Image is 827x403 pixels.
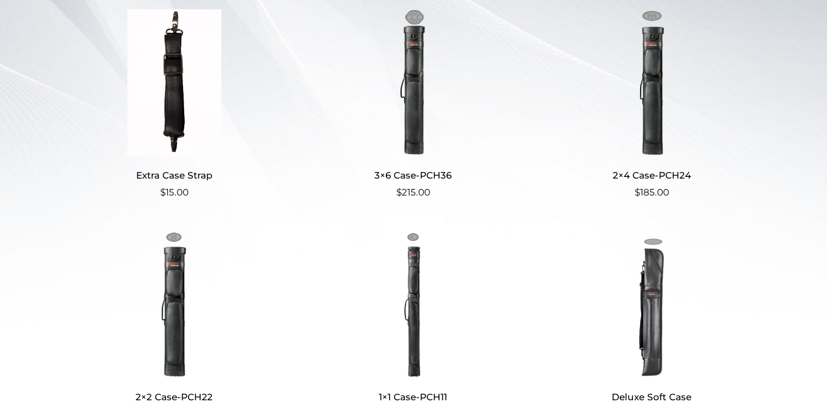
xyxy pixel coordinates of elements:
a: Extra Case Strap $15.00 [68,9,281,200]
h2: 3×6 Case-PCH36 [307,165,519,186]
h2: Extra Case Strap [68,165,281,186]
a: 3×6 Case-PCH36 $215.00 [307,9,519,200]
bdi: 215.00 [396,187,430,198]
span: $ [396,187,402,198]
span: $ [635,187,640,198]
h2: 2×4 Case-PCH24 [546,165,758,186]
bdi: 15.00 [160,187,189,198]
a: 2×4 Case-PCH24 $185.00 [546,9,758,200]
img: 2x4 Case-PCH24 [546,9,758,157]
bdi: 185.00 [635,187,669,198]
img: 1x1 Case-PCH11 [307,230,519,378]
img: 3x6 Case-PCH36 [307,9,519,157]
img: 2x2 Case-PCH22 [68,230,281,378]
img: Extra Case Strap [68,9,281,157]
span: $ [160,187,166,198]
img: Deluxe Soft Case [546,230,758,378]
